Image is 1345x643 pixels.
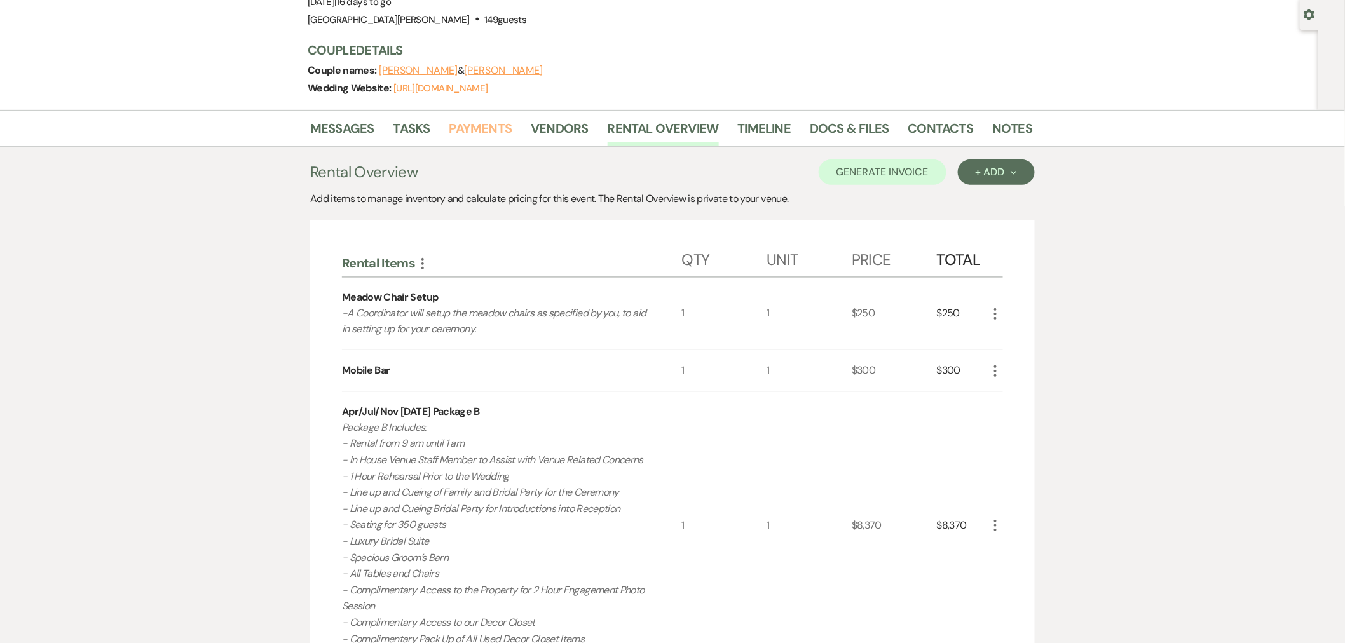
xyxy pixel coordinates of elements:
[682,278,767,349] div: 1
[976,167,1017,177] div: + Add
[937,278,988,349] div: $250
[608,118,719,146] a: Rental Overview
[310,118,374,146] a: Messages
[310,161,418,184] h3: Rental Overview
[310,191,1035,206] div: Add items to manage inventory and calculate pricing for this event. The Rental Overview is privat...
[379,64,543,77] span: &
[393,82,488,95] a: [URL][DOMAIN_NAME]
[810,118,889,146] a: Docs & Files
[852,238,937,276] div: Price
[484,13,526,26] span: 149 guests
[342,363,390,378] div: Mobile Bar
[393,118,430,146] a: Tasks
[379,65,458,76] button: [PERSON_NAME]
[958,159,1035,185] button: + Add
[308,13,470,26] span: [GEOGRAPHIC_DATA][PERSON_NAME]
[738,118,791,146] a: Timeline
[682,238,767,276] div: Qty
[342,255,682,271] div: Rental Items
[767,238,852,276] div: Unit
[937,238,988,276] div: Total
[342,404,480,419] div: Apr/Jul/Nov [DATE] Package B
[308,81,393,95] span: Wedding Website:
[682,350,767,391] div: 1
[1304,8,1315,20] button: Open lead details
[342,305,648,337] p: -A Coordinator will setup the meadow chairs as specified by you, to aid in setting up for your ce...
[464,65,543,76] button: [PERSON_NAME]
[342,290,438,305] div: Meadow Chair Setup
[308,41,1020,59] h3: Couple Details
[908,118,974,146] a: Contacts
[852,278,937,349] div: $250
[767,278,852,349] div: 1
[308,64,379,77] span: Couple names:
[531,118,588,146] a: Vendors
[767,350,852,391] div: 1
[992,118,1032,146] a: Notes
[449,118,512,146] a: Payments
[819,159,946,185] button: Generate Invoice
[937,350,988,391] div: $300
[852,350,937,391] div: $300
